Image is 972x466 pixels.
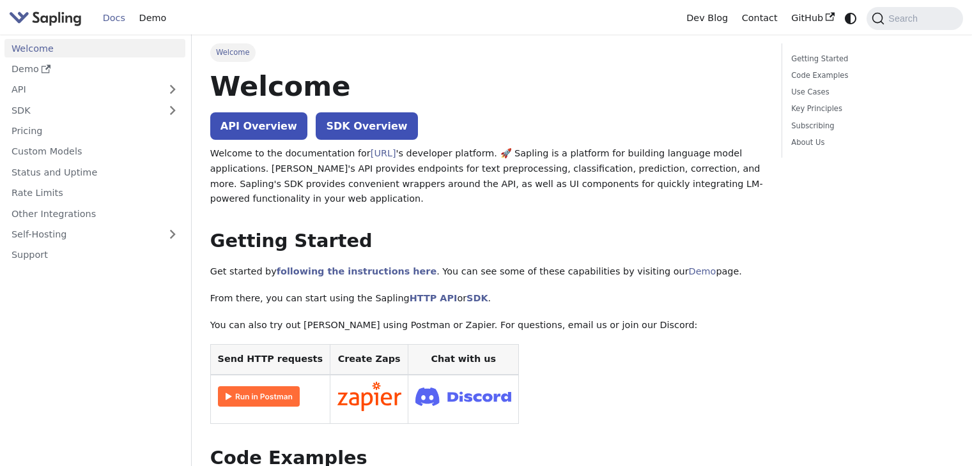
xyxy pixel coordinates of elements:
button: Switch between dark and light mode (currently system mode) [842,9,860,27]
a: SDK [467,293,488,303]
h2: Getting Started [210,230,763,253]
th: Send HTTP requests [210,345,330,375]
p: You can also try out [PERSON_NAME] using Postman or Zapier. For questions, email us or join our D... [210,318,763,333]
a: API [4,80,160,99]
a: Getting Started [791,53,949,65]
h1: Welcome [210,69,763,103]
img: Connect in Zapier [337,382,401,411]
a: Other Integrations [4,204,185,223]
th: Chat with us [408,345,519,375]
a: SDK Overview [316,112,417,140]
a: API Overview [210,112,307,140]
img: Join Discord [415,384,511,410]
a: GitHub [784,8,841,28]
span: Welcome [210,43,256,61]
a: Self-Hosting [4,225,185,244]
a: Demo [132,8,173,28]
a: [URL] [371,148,396,158]
button: Expand sidebar category 'API' [160,80,185,99]
a: Demo [689,266,716,276]
a: Code Examples [791,70,949,82]
a: following the instructions here [277,266,436,276]
p: Get started by . You can see some of these capabilities by visiting our page. [210,264,763,280]
a: Support [4,246,185,264]
a: Key Principles [791,103,949,115]
th: Create Zaps [330,345,408,375]
a: Use Cases [791,86,949,98]
a: Welcome [4,39,185,57]
span: Search [884,13,925,24]
a: Status and Uptime [4,163,185,181]
a: About Us [791,137,949,149]
a: HTTP API [410,293,458,303]
p: From there, you can start using the Sapling or . [210,291,763,306]
a: SDK [4,101,160,119]
a: Contact [735,8,785,28]
p: Welcome to the documentation for 's developer platform. 🚀 Sapling is a platform for building lang... [210,146,763,207]
button: Search (Command+K) [867,7,962,30]
button: Expand sidebar category 'SDK' [160,101,185,119]
img: Sapling.ai [9,9,82,27]
a: Custom Models [4,142,185,161]
a: Sapling.aiSapling.ai [9,9,86,27]
a: Subscribing [791,120,949,132]
a: Dev Blog [679,8,734,28]
nav: Breadcrumbs [210,43,763,61]
a: Demo [4,60,185,79]
img: Run in Postman [218,386,300,407]
a: Pricing [4,122,185,140]
a: Docs [96,8,132,28]
a: Rate Limits [4,184,185,202]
